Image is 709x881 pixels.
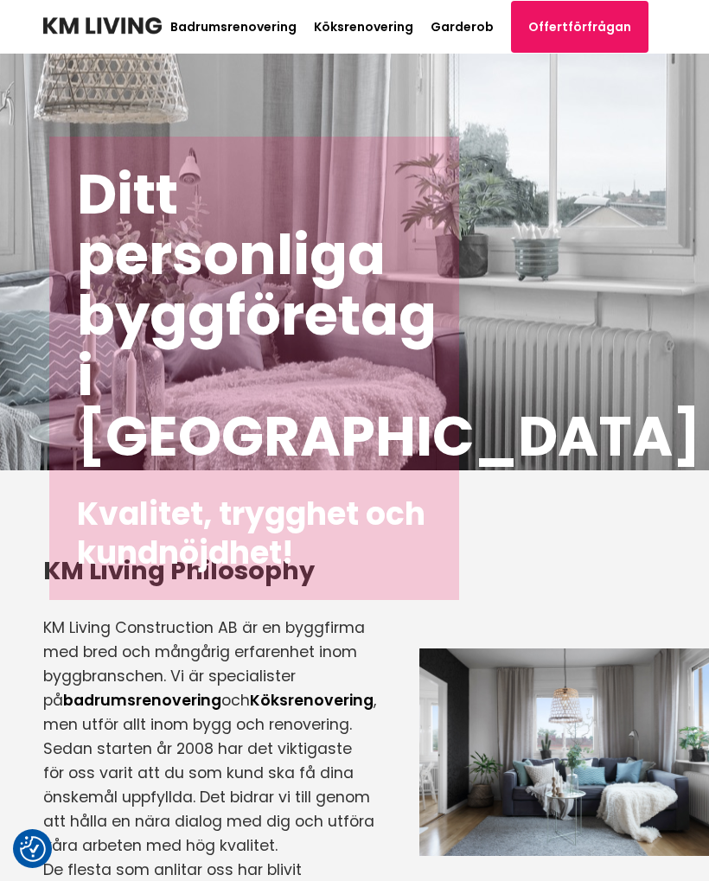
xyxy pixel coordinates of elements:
[43,616,376,737] p: KM Living Construction AB är en byggfirma med bred och mångårig erfarenhet inom byggbranschen. Vi...
[250,690,374,711] a: Köksrenovering
[43,553,376,588] h3: KM Living Philosophy
[77,164,431,467] h1: Ditt personliga byggföretag i [GEOGRAPHIC_DATA]
[170,18,297,35] a: Badrumsrenovering
[314,18,413,35] a: Köksrenovering
[511,1,648,53] a: Offertförfrågan
[43,737,376,858] p: Sedan starten år 2008 har det viktigaste för oss varit att du som kund ska få dina önskemål uppfy...
[20,836,46,862] img: Revisit consent button
[63,690,221,711] a: badrumsrenovering
[77,495,431,572] h2: Kvalitet, trygghet och kundnöjdhet!
[43,17,162,35] img: KM Living
[20,836,46,862] button: Samtyckesinställningar
[431,18,494,35] a: Garderob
